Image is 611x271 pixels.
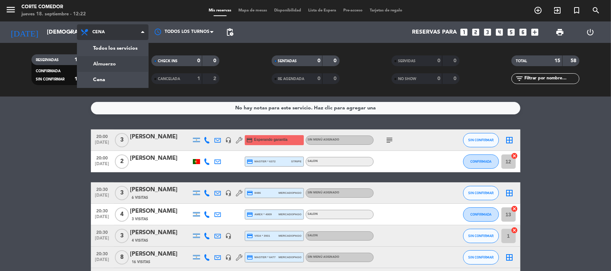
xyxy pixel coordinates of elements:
i: looks_5 [507,28,516,37]
span: SALON [308,213,318,216]
span: stripe [291,159,302,164]
span: BUSCAR [586,4,606,16]
span: [DATE] [93,162,111,170]
button: CONFIRMADA [463,207,499,222]
div: [PERSON_NAME] [130,132,191,142]
span: pending_actions [226,28,234,36]
button: SIN CONFIRMAR [463,250,499,265]
i: add_circle_outline [534,6,542,15]
span: NO SHOW [398,77,416,81]
span: TOTAL [516,59,527,63]
span: 20:00 [93,132,111,140]
div: [PERSON_NAME] [130,228,191,237]
span: 4 Visitas [132,238,149,243]
span: Sin menú asignado [308,191,340,194]
span: 16 Visitas [132,259,151,265]
span: 3 Visitas [132,216,149,222]
span: RESERVADAS [36,58,59,62]
i: credit_card [247,158,253,165]
div: [PERSON_NAME] [130,250,191,259]
span: SIN CONFIRMAR [468,191,494,195]
span: 3 [115,186,129,200]
span: 8486 [247,190,261,196]
span: [DATE] [93,236,111,244]
span: CHECK INS [158,59,178,63]
strong: 0 [197,58,200,63]
span: RE AGENDADA [278,77,305,81]
span: CANCELADA [158,77,180,81]
strong: 0 [437,58,440,63]
span: 3 [115,229,129,243]
span: Mapa de mesas [235,9,271,13]
button: CONFIRMADA [463,154,499,169]
span: SIN CONFIRMAR [36,78,64,81]
i: looks_two [471,28,481,37]
span: SIN CONFIRMAR [468,234,494,238]
a: Todos los servicios [77,40,148,56]
button: SIN CONFIRMAR [463,229,499,243]
span: 4 [115,207,129,222]
span: Mis reservas [205,9,235,13]
span: SIN CONFIRMAR [468,138,494,142]
i: turned_in_not [572,6,581,15]
input: Filtrar por nombre... [524,75,579,83]
span: Reservas para [412,29,457,36]
i: arrow_drop_down [67,28,75,36]
a: Almuerzo [77,56,148,72]
span: Tarjetas de regalo [366,9,406,13]
i: looks_4 [495,28,504,37]
span: 3 [115,133,129,147]
i: add_box [530,28,540,37]
i: credit_card [247,211,253,218]
span: amex * 4009 [247,211,272,218]
button: SIN CONFIRMAR [463,186,499,200]
span: print [556,28,564,36]
strong: 1 [197,76,200,81]
span: SALON [308,160,318,163]
span: 6 Visitas [132,195,149,201]
div: jueves 18. septiembre - 12:22 [21,11,86,18]
i: headset_mic [226,233,232,239]
span: Cena [92,30,105,35]
strong: 0 [214,58,218,63]
span: [DATE] [93,257,111,266]
span: 20:30 [93,228,111,236]
i: credit_card [247,137,253,143]
strong: 0 [437,76,440,81]
span: CONFIRMADA [470,212,491,216]
i: credit_card [247,190,253,196]
i: cancel [511,227,518,234]
span: Esperando garantía [254,137,287,143]
span: SENTADAS [278,59,297,63]
span: 20:30 [93,185,111,193]
span: visa * 3931 [247,233,270,239]
span: master * 6372 [247,158,276,165]
strong: 2 [214,76,218,81]
strong: 0 [317,58,320,63]
i: menu [5,4,16,15]
button: SIN CONFIRMAR [463,133,499,147]
span: [DATE] [93,215,111,223]
i: search [592,6,600,15]
div: [PERSON_NAME] [130,185,191,194]
strong: 0 [317,76,320,81]
strong: 0 [334,76,338,81]
i: looks_6 [519,28,528,37]
strong: 0 [454,58,458,63]
span: 20:30 [93,206,111,215]
i: looks_one [460,28,469,37]
i: headset_mic [226,137,232,143]
i: border_all [505,136,514,144]
a: Cena [77,72,148,88]
i: power_settings_new [586,28,595,36]
i: headset_mic [226,190,232,196]
i: looks_3 [483,28,493,37]
span: SIN CONFIRMAR [468,255,494,259]
span: master * 6477 [247,254,276,261]
span: [DATE] [93,140,111,148]
span: RESERVAR MESA [528,4,548,16]
i: headset_mic [226,254,232,261]
strong: 15 [555,58,561,63]
i: border_all [505,253,514,262]
span: Pre-acceso [340,9,366,13]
